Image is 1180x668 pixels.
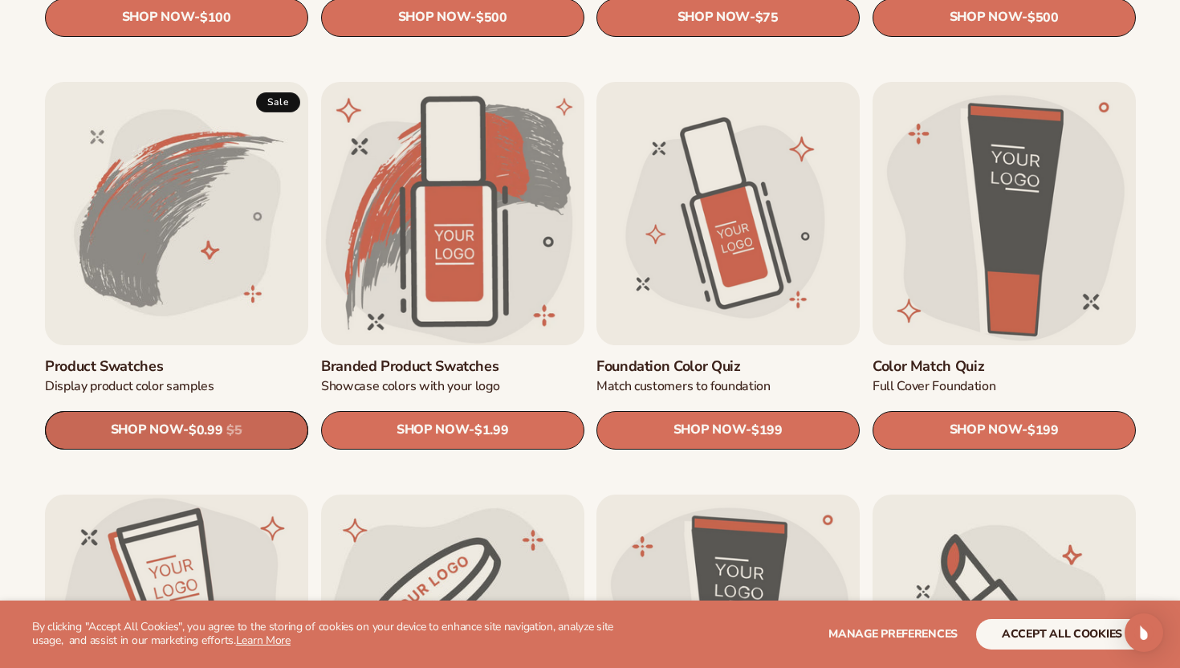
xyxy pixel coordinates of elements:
[236,633,291,648] a: Learn More
[321,358,584,376] a: Branded product swatches
[873,358,1136,376] a: Color Match Quiz
[828,626,958,642] span: Manage preferences
[45,358,308,376] a: Product Swatches
[32,621,627,648] p: By clicking "Accept All Cookies", you agree to the storing of cookies on your device to enhance s...
[596,358,860,376] a: Foundation Color Quiz
[321,411,584,450] a: SHOP NOW- $1.99
[873,411,1136,450] a: SHOP NOW- $199
[1125,613,1163,652] div: Open Intercom Messenger
[976,619,1148,650] button: accept all cookies
[596,411,860,450] a: SHOP NOW- $199
[45,411,308,450] a: SHOP NOW- $0.99 $5
[828,619,958,650] button: Manage preferences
